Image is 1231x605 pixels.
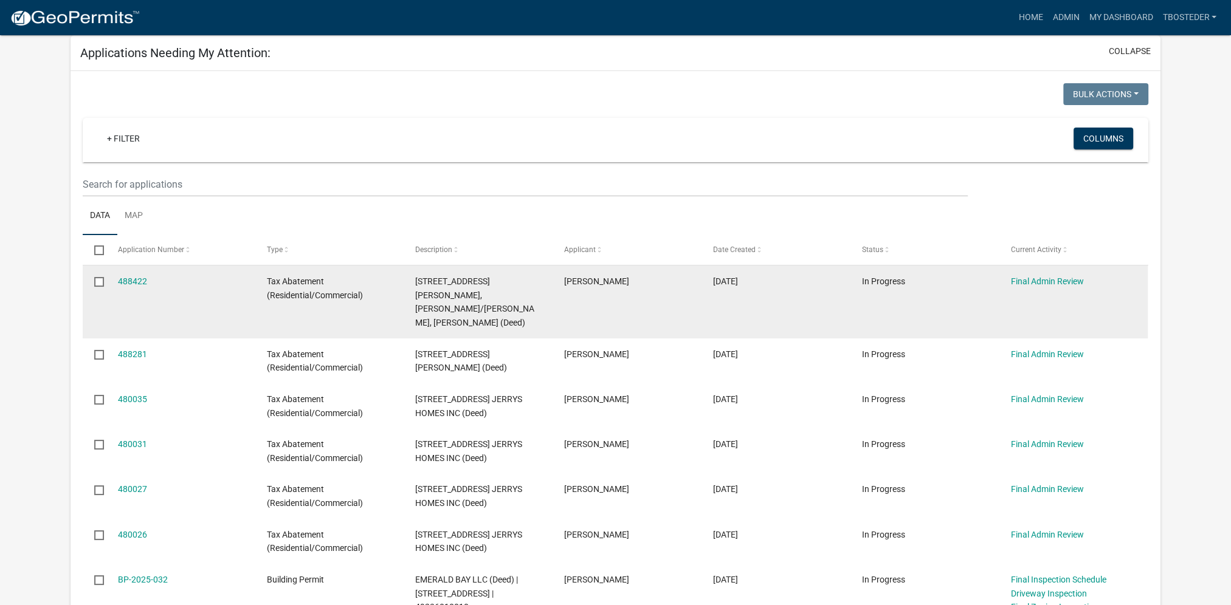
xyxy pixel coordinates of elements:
[564,575,629,584] span: Angie Steigerwald
[702,235,850,264] datatable-header-cell: Date Created
[117,197,150,236] a: Map
[713,484,738,494] span: 09/17/2025
[415,484,522,508] span: 311 N 19TH ST JERRYS HOMES INC (Deed)
[267,276,363,300] span: Tax Abatement (Residential/Commercial)
[564,394,629,404] span: adam
[713,349,738,359] span: 10/06/2025
[83,197,117,236] a: Data
[118,530,147,539] a: 480026
[1011,394,1084,404] a: Final Admin Review
[1011,276,1084,286] a: Final Admin Review
[1063,83,1148,105] button: Bulk Actions
[267,575,324,584] span: Building Permit
[1011,439,1084,449] a: Final Admin Review
[1074,128,1133,149] button: Columns
[83,172,967,197] input: Search for applications
[713,276,738,286] span: 10/06/2025
[564,439,629,449] span: adam
[862,276,905,286] span: In Progress
[1011,484,1084,494] a: Final Admin Review
[713,394,738,404] span: 09/17/2025
[862,439,905,449] span: In Progress
[267,349,363,373] span: Tax Abatement (Residential/Commercial)
[404,235,553,264] datatable-header-cell: Description
[862,484,905,494] span: In Progress
[564,349,629,359] span: bryce anderson
[1011,589,1087,598] a: Driveway Inspection
[553,235,702,264] datatable-header-cell: Applicant
[564,484,629,494] span: adam
[1084,6,1157,29] a: My Dashboard
[564,245,596,254] span: Applicant
[1011,245,1061,254] span: Current Activity
[1047,6,1084,29] a: Admin
[118,245,184,254] span: Application Number
[1157,6,1221,29] a: tbosteder
[862,575,905,584] span: In Progress
[267,530,363,553] span: Tax Abatement (Residential/Commercial)
[713,530,738,539] span: 09/17/2025
[97,128,150,149] a: + Filter
[255,235,404,264] datatable-header-cell: Type
[118,394,147,404] a: 480035
[118,484,147,494] a: 480027
[1011,575,1106,584] a: Final Inspection Schedule
[267,439,363,463] span: Tax Abatement (Residential/Commercial)
[850,235,999,264] datatable-header-cell: Status
[118,276,147,286] a: 488422
[564,530,629,539] span: adam
[862,349,905,359] span: In Progress
[415,394,522,418] span: 305 N 19TH ST JERRYS HOMES INC (Deed)
[713,439,738,449] span: 09/17/2025
[106,235,255,264] datatable-header-cell: Application Number
[862,245,883,254] span: Status
[415,439,522,463] span: 313 N 19TH ST JERRYS HOMES INC (Deed)
[118,575,168,584] a: BP-2025-032
[713,245,756,254] span: Date Created
[415,530,522,553] span: 307 N 19TH ST JERRYS HOMES INC (Deed)
[118,439,147,449] a: 480031
[862,530,905,539] span: In Progress
[1011,349,1084,359] a: Final Admin Review
[1013,6,1047,29] a: Home
[415,349,507,373] span: 403 N 19TH ST ANDERSON, BRYCE (Deed)
[999,235,1148,264] datatable-header-cell: Current Activity
[267,394,363,418] span: Tax Abatement (Residential/Commercial)
[862,394,905,404] span: In Progress
[415,276,534,327] span: 401 N 19TH ST DAVIS PHILLIPS, SHIRLEY/PHILLIPS, DAN JOHN (Deed)
[415,245,452,254] span: Description
[1011,530,1084,539] a: Final Admin Review
[83,235,106,264] datatable-header-cell: Select
[713,575,738,584] span: 01/14/2025
[564,276,629,286] span: Shirley Ann Phillips
[118,349,147,359] a: 488281
[267,484,363,508] span: Tax Abatement (Residential/Commercial)
[80,46,271,60] h5: Applications Needing My Attention:
[1109,45,1151,58] button: collapse
[267,245,283,254] span: Type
